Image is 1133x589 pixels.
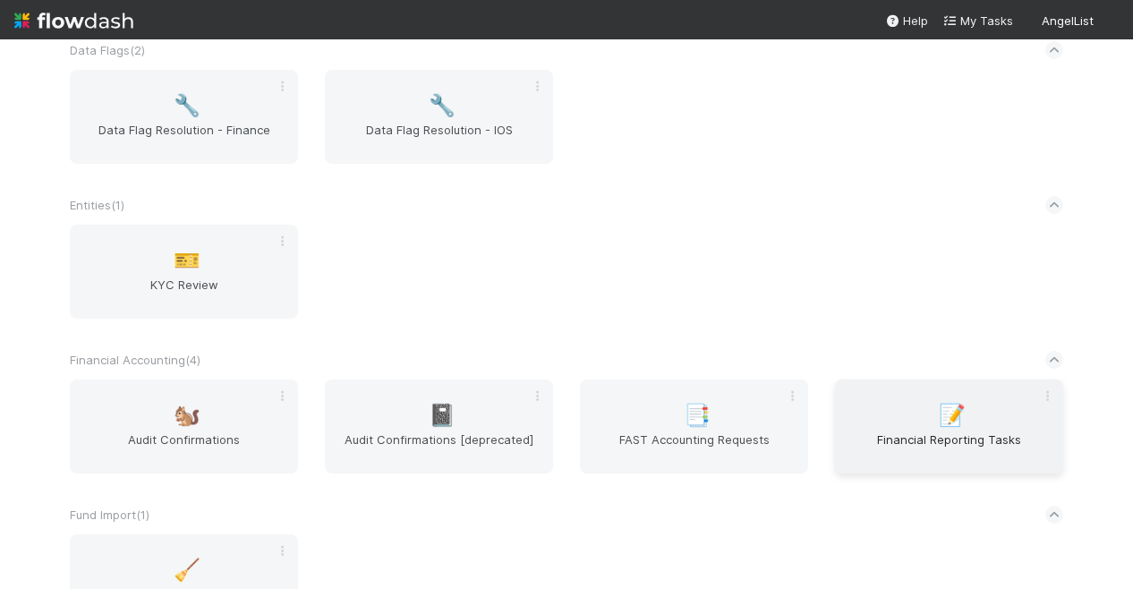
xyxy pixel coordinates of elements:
[174,404,200,427] span: 🐿️
[70,380,298,474] a: 🐿️Audit Confirmations
[332,121,546,157] span: Data Flag Resolution - IOS
[77,431,291,466] span: Audit Confirmations
[1101,13,1119,30] img: avatar_c0d2ec3f-77e2-40ea-8107-ee7bdb5edede.png
[939,404,966,427] span: 📝
[587,431,801,466] span: FAST Accounting Requests
[429,94,456,117] span: 🔧
[332,431,546,466] span: Audit Confirmations [deprecated]
[942,13,1013,28] span: My Tasks
[942,12,1013,30] a: My Tasks
[70,70,298,164] a: 🔧Data Flag Resolution - Finance
[580,380,808,474] a: 📑FAST Accounting Requests
[174,249,200,272] span: 🎫
[70,225,298,319] a: 🎫KYC Review
[77,121,291,157] span: Data Flag Resolution - Finance
[325,380,553,474] a: 📓Audit Confirmations [deprecated]
[14,5,133,36] img: logo-inverted-e16ddd16eac7371096b0.svg
[885,12,928,30] div: Help
[325,70,553,164] a: 🔧Data Flag Resolution - IOS
[70,43,145,57] span: Data Flags ( 2 )
[684,404,711,427] span: 📑
[174,559,200,582] span: 🧹
[77,276,291,312] span: KYC Review
[70,353,200,367] span: Financial Accounting ( 4 )
[842,431,1056,466] span: Financial Reporting Tasks
[70,508,149,522] span: Fund Import ( 1 )
[174,94,200,117] span: 🔧
[429,404,456,427] span: 📓
[70,198,124,212] span: Entities ( 1 )
[1042,13,1094,28] span: AngelList
[835,380,1063,474] a: 📝Financial Reporting Tasks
